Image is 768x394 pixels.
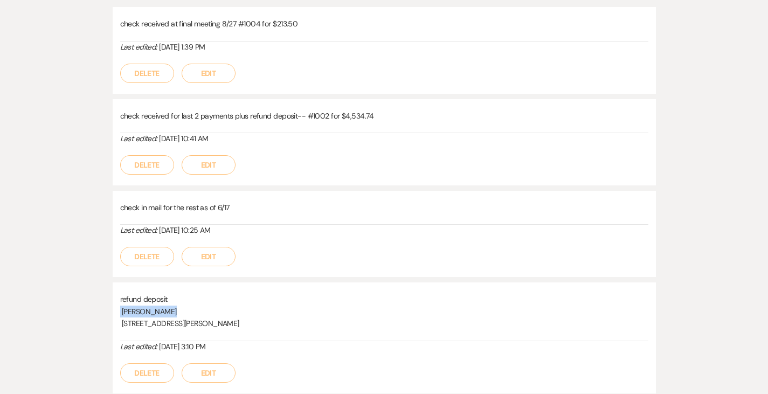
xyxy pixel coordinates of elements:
[122,307,177,316] span: [PERSON_NAME]
[182,363,236,383] button: Edit
[120,155,174,175] button: Delete
[120,133,648,144] div: [DATE] 10:41 AM
[182,64,236,83] button: Edit
[120,293,648,305] p: refund deposit
[120,225,157,235] i: Last edited:
[122,319,239,328] span: [STREET_ADDRESS][PERSON_NAME]
[182,247,236,266] button: Edit
[182,155,236,175] button: Edit
[120,42,648,53] div: [DATE] 1:39 PM
[120,363,174,383] button: Delete
[120,202,648,213] p: check in mail for the rest as of 6/17
[120,18,648,30] p: check received at final meeting 8/27 #1004 for $213.50
[120,110,648,122] p: check received for last 2 payments plus refund deposit-- #1002 for $4,534.74
[120,134,157,143] i: Last edited:
[120,341,648,352] div: [DATE] 3:10 PM
[120,342,157,351] i: Last edited:
[120,42,157,52] i: Last edited:
[120,247,174,266] button: Delete
[120,225,648,236] div: [DATE] 10:25 AM
[120,64,174,83] button: Delete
